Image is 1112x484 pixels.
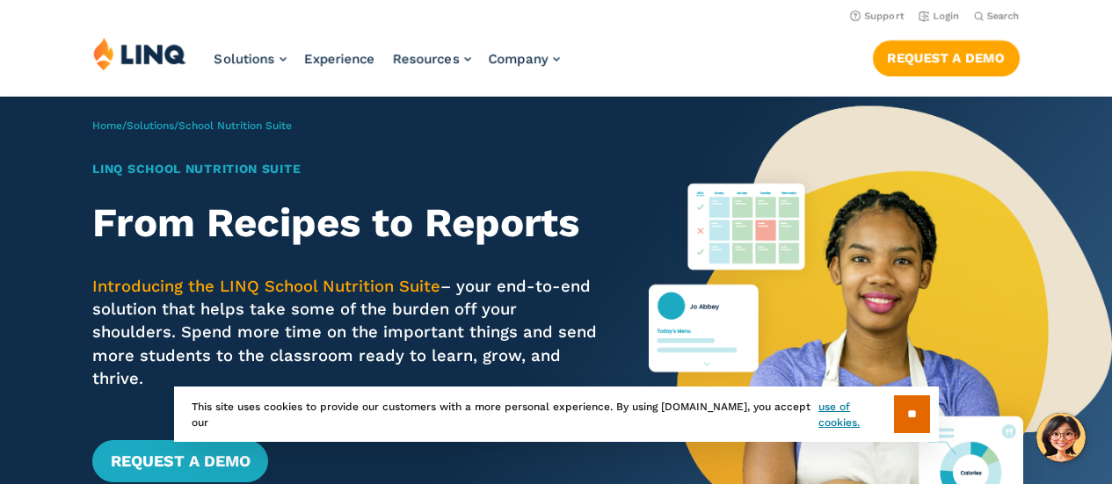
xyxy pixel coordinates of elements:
a: Login [919,11,960,22]
h1: LINQ School Nutrition Suite [92,160,603,178]
a: Request a Demo [873,40,1020,76]
a: Resources [393,51,471,67]
a: Solutions [127,119,174,132]
nav: Primary Navigation [214,37,560,95]
span: Company [489,51,549,67]
a: Experience [304,51,375,67]
span: Search [987,11,1020,22]
a: Support [850,11,905,22]
a: Company [489,51,560,67]
button: Open Search Bar [974,10,1020,23]
button: Hello, have a question? Let’s chat. [1036,413,1086,462]
a: Solutions [214,51,287,67]
span: School Nutrition Suite [178,119,292,132]
h2: From Recipes to Reports [92,200,603,247]
span: Introducing the LINQ School Nutrition Suite [92,277,440,295]
p: – your end-to-end solution that helps take some of the burden off your shoulders. Spend more time... [92,275,603,391]
div: This site uses cookies to provide our customers with a more personal experience. By using [DOMAIN... [174,386,939,442]
a: use of cookies. [818,399,893,430]
span: / / [92,119,292,132]
a: Home [92,119,122,132]
span: Solutions [214,51,275,67]
span: Resources [393,51,460,67]
img: LINQ | K‑12 Software [93,37,186,70]
nav: Button Navigation [873,37,1020,76]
